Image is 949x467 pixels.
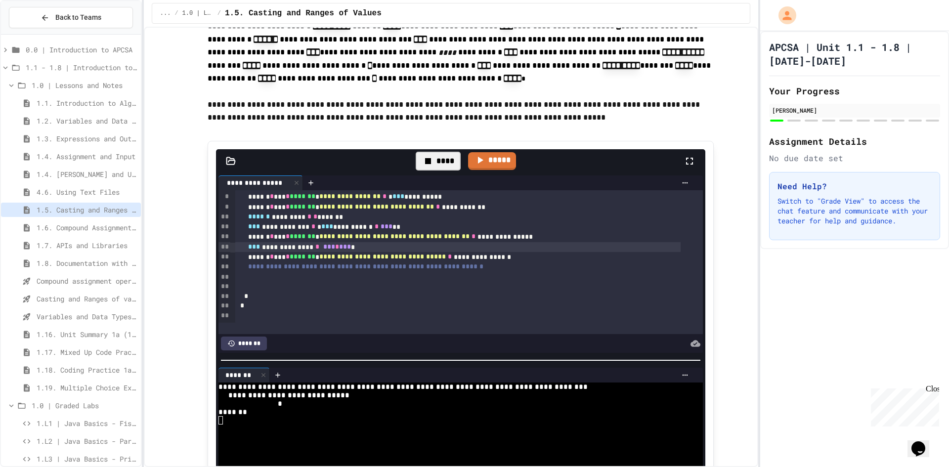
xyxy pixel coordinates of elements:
[769,84,940,98] h2: Your Progress
[174,9,178,17] span: /
[37,187,137,197] span: 4.6. Using Text Files
[32,400,137,411] span: 1.0 | Graded Labs
[9,7,133,28] button: Back to Teams
[907,427,939,457] iframe: chat widget
[37,205,137,215] span: 1.5. Casting and Ranges of Values
[37,116,137,126] span: 1.2. Variables and Data Types
[37,454,137,464] span: 1.L3 | Java Basics - Printing Code Lab
[26,62,137,73] span: 1.1 - 1.8 | Introduction to Java
[37,222,137,233] span: 1.6. Compound Assignment Operators
[182,9,214,17] span: 1.0 | Lessons and Notes
[37,258,137,268] span: 1.8. Documentation with Comments and Preconditions
[37,329,137,340] span: 1.16. Unit Summary 1a (1.1-1.6)
[37,347,137,357] span: 1.17. Mixed Up Code Practice 1.1-1.6
[37,151,137,162] span: 1.4. Assignment and Input
[32,80,137,90] span: 1.0 | Lessons and Notes
[769,134,940,148] h2: Assignment Details
[37,311,137,322] span: Variables and Data Types - Quiz
[37,436,137,446] span: 1.L2 | Java Basics - Paragraphs Lab
[769,152,940,164] div: No due date set
[4,4,68,63] div: Chat with us now!Close
[37,365,137,375] span: 1.18. Coding Practice 1a (1.1-1.6)
[26,44,137,55] span: 0.0 | Introduction to APCSA
[37,418,137,428] span: 1.L1 | Java Basics - Fish Lab
[37,98,137,108] span: 1.1. Introduction to Algorithms, Programming, and Compilers
[37,276,137,286] span: Compound assignment operators - Quiz
[225,7,382,19] span: 1.5. Casting and Ranges of Values
[772,106,937,115] div: [PERSON_NAME]
[37,240,137,251] span: 1.7. APIs and Libraries
[55,12,101,23] span: Back to Teams
[777,196,932,226] p: Switch to "Grade View" to access the chat feature and communicate with your teacher for help and ...
[37,294,137,304] span: Casting and Ranges of variables - Quiz
[37,382,137,393] span: 1.19. Multiple Choice Exercises for Unit 1a (1.1-1.6)
[867,384,939,426] iframe: chat widget
[160,9,171,17] span: ...
[37,169,137,179] span: 1.4. [PERSON_NAME] and User Input
[37,133,137,144] span: 1.3. Expressions and Output [New]
[217,9,221,17] span: /
[769,40,940,68] h1: APCSA | Unit 1.1 - 1.8 | [DATE]-[DATE]
[768,4,799,27] div: My Account
[777,180,932,192] h3: Need Help?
